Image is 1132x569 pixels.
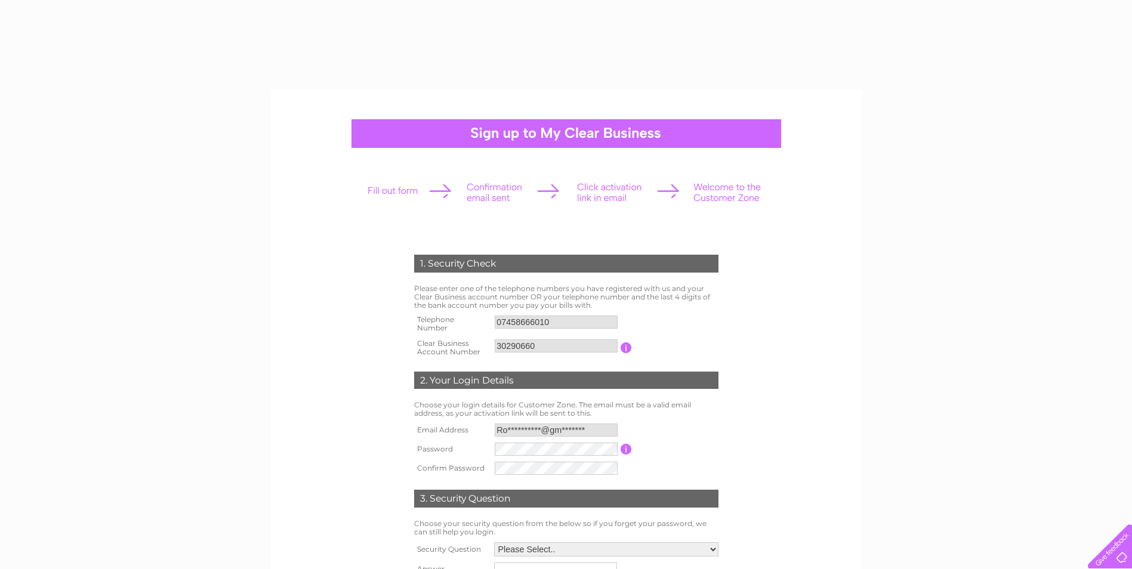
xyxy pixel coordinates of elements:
[414,490,718,508] div: 3. Security Question
[411,517,721,539] td: Choose your security question from the below so if you forget your password, we can still help yo...
[411,282,721,312] td: Please enter one of the telephone numbers you have registered with us and your Clear Business acc...
[411,440,492,459] th: Password
[411,420,492,440] th: Email Address
[411,539,491,559] th: Security Question
[414,372,718,389] div: 2. Your Login Details
[411,336,492,360] th: Clear Business Account Number
[621,444,632,454] input: Information
[414,255,718,273] div: 1. Security Check
[411,398,721,420] td: Choose your login details for Customer Zone. The email must be a valid email address, as your act...
[621,342,632,353] input: Information
[411,312,492,336] th: Telephone Number
[411,459,492,478] th: Confirm Password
